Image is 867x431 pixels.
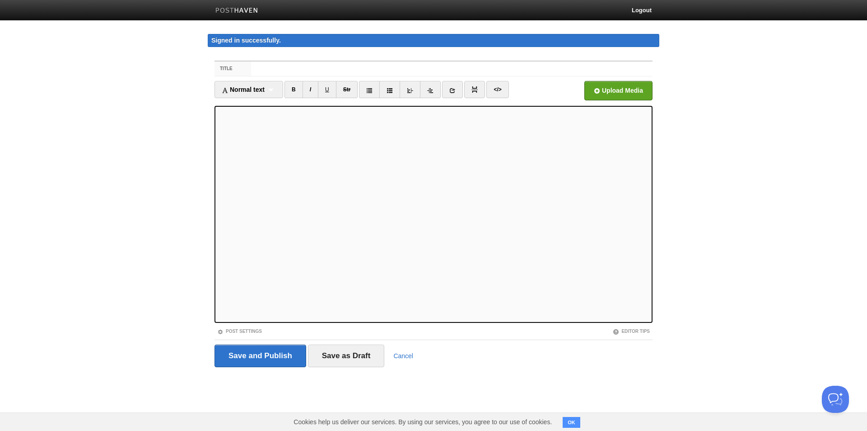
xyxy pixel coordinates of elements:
[563,417,580,428] button: OK
[214,345,306,367] input: Save and Publish
[471,86,478,93] img: pagebreak-icon.png
[336,81,358,98] a: Str
[284,413,561,431] span: Cookies help us deliver our services. By using our services, you agree to our use of cookies.
[214,62,251,76] label: Title
[613,329,650,334] a: Editor Tips
[822,386,849,413] iframe: Help Scout Beacon - Open
[393,352,413,360] a: Cancel
[318,81,336,98] a: U
[343,86,351,93] del: Str
[303,81,318,98] a: I
[208,34,659,47] div: Signed in successfully.
[284,81,303,98] a: B
[215,8,258,14] img: Posthaven-bar
[308,345,385,367] input: Save as Draft
[222,86,265,93] span: Normal text
[217,329,262,334] a: Post Settings
[486,81,508,98] a: </>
